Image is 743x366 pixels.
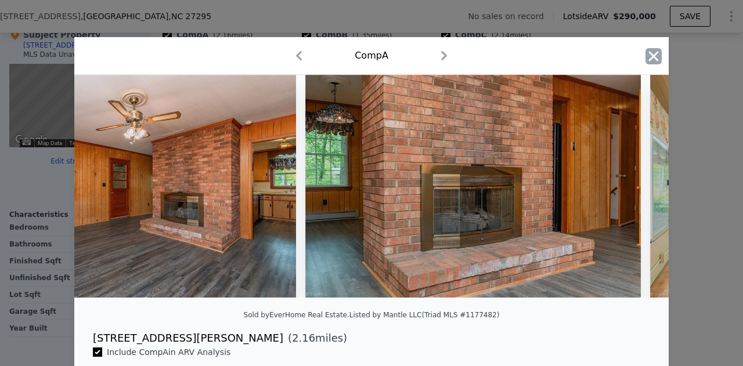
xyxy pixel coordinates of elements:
div: Listed by Mantle LLC (Triad MLS #1177482) [349,311,500,319]
img: Property Img [305,75,640,298]
span: ( miles) [283,330,347,346]
div: Sold by EverHome Real Estate . [244,311,349,319]
span: 2.16 [292,332,315,344]
div: [STREET_ADDRESS][PERSON_NAME] [93,330,283,346]
div: Comp A [355,49,388,63]
span: Include Comp A in ARV Analysis [102,347,235,357]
